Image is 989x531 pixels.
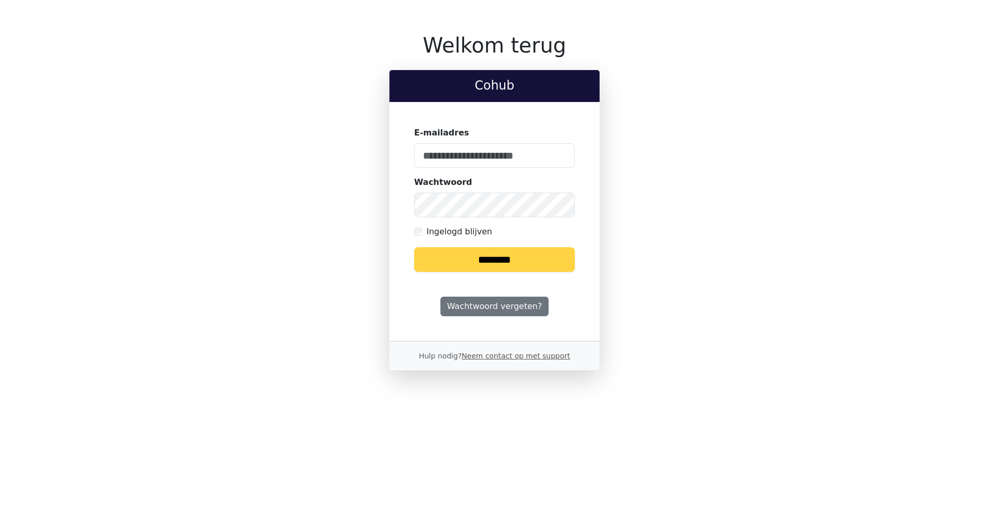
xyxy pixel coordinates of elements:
[389,33,600,58] h1: Welkom terug
[398,78,591,93] h2: Cohub
[414,176,472,189] label: Wachtwoord
[419,352,570,360] small: Hulp nodig?
[427,226,492,238] label: Ingelogd blijven
[414,127,469,139] label: E-mailadres
[462,352,570,360] a: Neem contact op met support
[440,297,549,316] a: Wachtwoord vergeten?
